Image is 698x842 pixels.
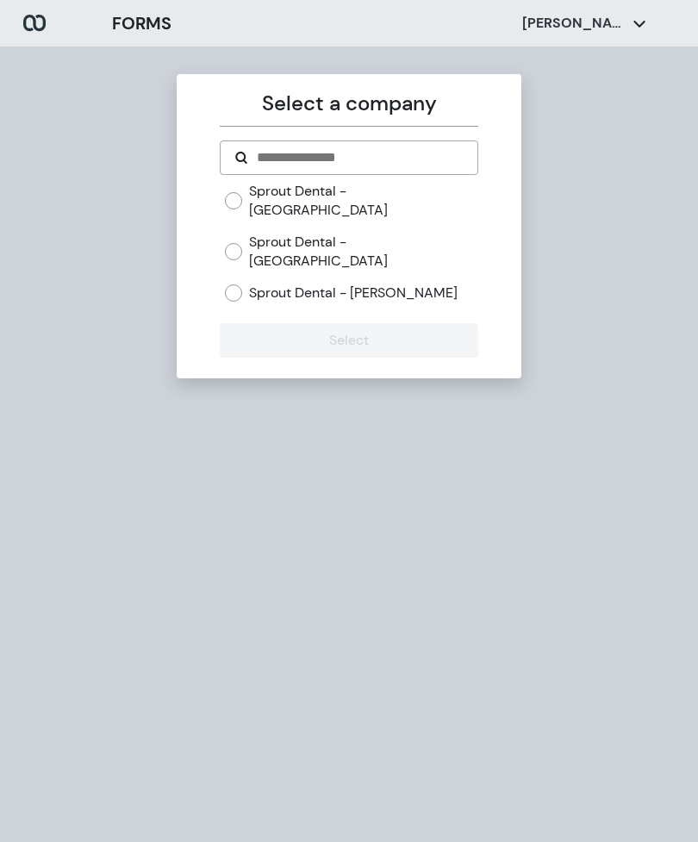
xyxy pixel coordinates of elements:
[249,284,458,302] label: Sprout Dental - [PERSON_NAME]
[249,233,477,270] label: Sprout Dental - [GEOGRAPHIC_DATA]
[522,14,626,33] p: [PERSON_NAME]
[112,10,171,36] h3: FORMS
[220,88,477,119] p: Select a company
[249,182,477,219] label: Sprout Dental - [GEOGRAPHIC_DATA]
[220,323,477,358] button: Select
[255,147,463,168] input: Search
